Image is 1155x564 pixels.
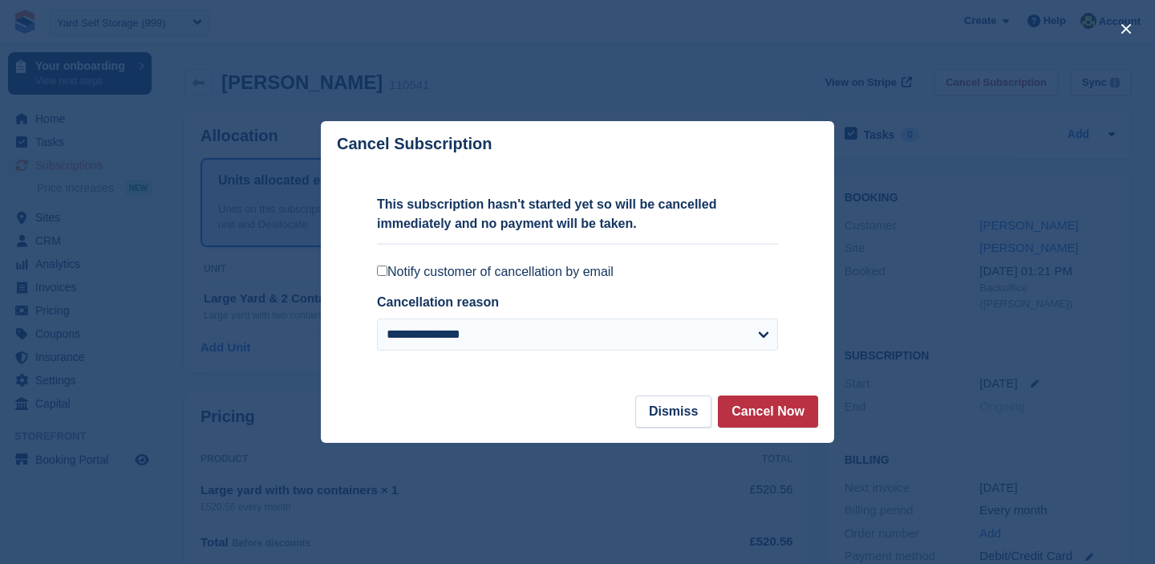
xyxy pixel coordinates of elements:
[377,295,499,309] label: Cancellation reason
[377,266,387,276] input: Notify customer of cancellation by email
[377,264,778,280] label: Notify customer of cancellation by email
[377,195,778,233] p: This subscription hasn't started yet so will be cancelled immediately and no payment will be taken.
[718,396,818,428] button: Cancel Now
[1113,16,1139,42] button: close
[337,135,492,153] p: Cancel Subscription
[635,396,711,428] button: Dismiss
